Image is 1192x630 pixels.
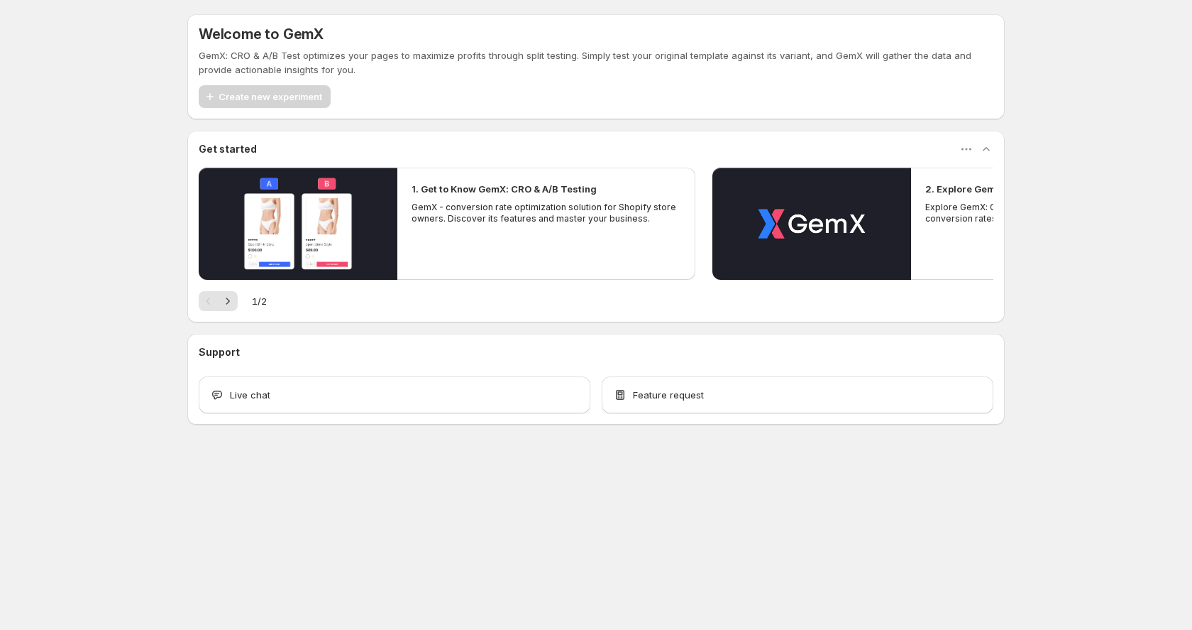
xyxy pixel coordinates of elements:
[199,291,238,311] nav: Pagination
[199,48,993,77] p: GemX: CRO & A/B Test optimizes your pages to maximize profits through split testing. Simply test ...
[218,291,238,311] button: Next
[412,202,681,224] p: GemX - conversion rate optimization solution for Shopify store owners. Discover its features and ...
[712,168,911,280] button: Play video
[199,345,240,359] h3: Support
[199,168,397,280] button: Play video
[633,388,704,402] span: Feature request
[252,294,267,308] span: 1 / 2
[199,26,324,43] h5: Welcome to GemX
[412,182,597,196] h2: 1. Get to Know GemX: CRO & A/B Testing
[199,142,257,156] h3: Get started
[230,388,270,402] span: Live chat
[925,182,1145,196] h2: 2. Explore GemX: CRO & A/B Testing Use Cases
